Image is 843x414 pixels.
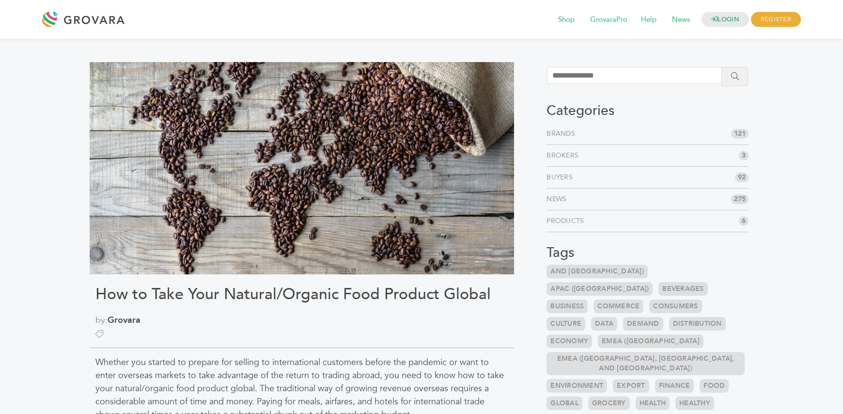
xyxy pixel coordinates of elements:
a: Buyers [546,173,577,182]
span: Shop [551,11,581,29]
a: GrovaraPro [583,15,634,25]
a: Finance [655,379,694,393]
a: Economy [546,334,592,348]
span: Help [634,11,663,29]
span: 275 [731,194,749,204]
a: Data [591,317,617,331]
a: Commerce [593,300,643,313]
span: REGISTER [751,12,801,27]
a: Environment [546,379,607,393]
a: EMEA ([GEOGRAPHIC_DATA] [598,334,703,348]
a: Health [636,397,670,410]
h3: Categories [546,103,749,119]
span: 6 [739,216,749,226]
a: Beverages [658,282,707,296]
a: News [546,194,570,204]
h1: How to Take Your Natural/Organic Food Product Global [95,285,508,303]
a: Help [634,15,663,25]
span: 3 [739,151,749,160]
a: Business [546,300,588,313]
a: and [GEOGRAPHIC_DATA]) [546,265,648,278]
a: Consumers [649,300,702,313]
a: Healthy [675,397,714,410]
a: Grocery [588,397,630,410]
a: Products [546,216,588,226]
a: Export [613,379,649,393]
span: News [665,11,697,29]
a: Demand [623,317,663,331]
span: GrovaraPro [583,11,634,29]
a: EMEA ([GEOGRAPHIC_DATA], [GEOGRAPHIC_DATA], and [GEOGRAPHIC_DATA]) [546,352,745,375]
span: by: [95,314,508,327]
a: Food [700,379,729,393]
a: Brands [546,129,579,139]
a: Culture [546,317,585,331]
a: LOGIN [702,12,749,27]
a: Grovara [108,314,140,326]
a: APAC ([GEOGRAPHIC_DATA]) [546,282,653,296]
a: Global [546,397,582,410]
h3: Tags [546,245,749,261]
a: Brokers [546,151,582,160]
a: Distribution [669,317,726,331]
a: Shop [551,15,581,25]
span: 121 [731,129,749,139]
span: 92 [735,173,749,182]
a: News [665,15,697,25]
